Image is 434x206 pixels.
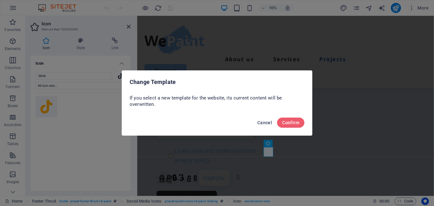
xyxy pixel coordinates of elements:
font: Cancel [257,120,272,125]
font: If you select a new template for the website, its current content will be overwritten. [130,95,282,107]
font: Confirm [282,120,299,125]
button: Confirm [277,118,304,128]
button: Cancel [255,118,275,128]
font: Change Template [130,79,176,85]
